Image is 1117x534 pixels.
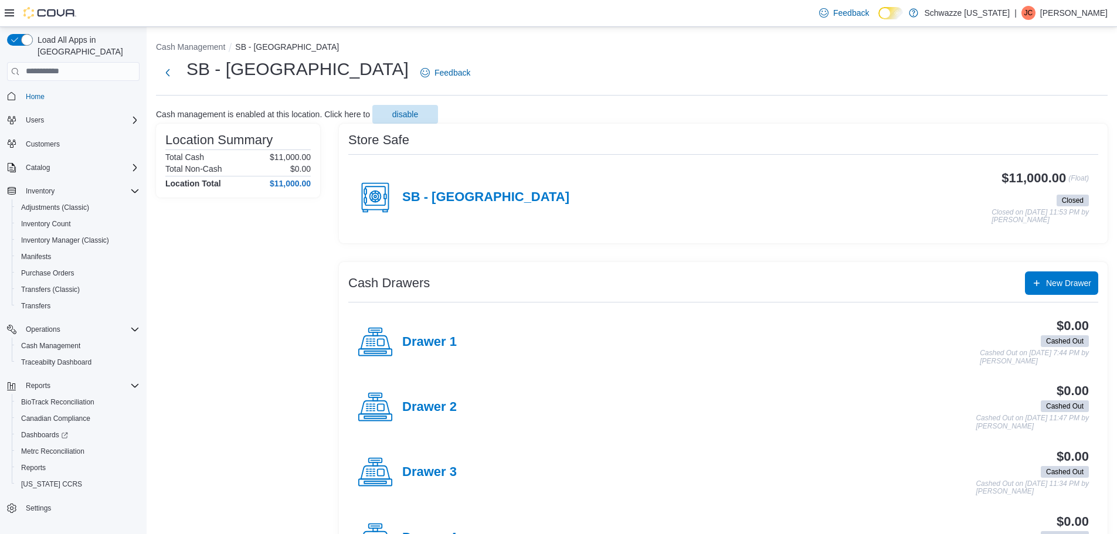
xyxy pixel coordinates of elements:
[2,135,144,152] button: Customers
[21,430,68,440] span: Dashboards
[976,480,1089,496] p: Cashed Out on [DATE] 11:34 PM by [PERSON_NAME]
[156,42,225,52] button: Cash Management
[16,200,94,215] a: Adjustments (Classic)
[21,322,65,336] button: Operations
[21,252,51,261] span: Manifests
[16,411,95,426] a: Canadian Compliance
[1025,271,1098,295] button: New Drawer
[1057,384,1089,398] h3: $0.00
[26,140,60,149] span: Customers
[165,179,221,188] h4: Location Total
[348,276,430,290] h3: Cash Drawers
[1046,467,1084,477] span: Cashed Out
[12,232,144,249] button: Inventory Manager (Classic)
[21,89,140,104] span: Home
[392,108,418,120] span: disable
[16,299,140,313] span: Transfers
[16,395,140,409] span: BioTrack Reconciliation
[16,428,73,442] a: Dashboards
[21,161,55,175] button: Catalog
[1041,466,1089,478] span: Cashed Out
[1046,336,1084,346] span: Cashed Out
[156,110,370,119] p: Cash management is enabled at this location. Click here to
[156,41,1108,55] nav: An example of EuiBreadcrumbs
[16,461,140,475] span: Reports
[16,250,140,264] span: Manifests
[21,137,64,151] a: Customers
[270,152,311,162] p: $11,000.00
[1024,6,1033,20] span: JC
[26,381,50,390] span: Reports
[165,164,222,174] h6: Total Non-Cash
[21,285,80,294] span: Transfers (Classic)
[21,358,91,367] span: Traceabilty Dashboard
[348,133,409,147] h3: Store Safe
[2,112,144,128] button: Users
[156,61,179,84] button: Next
[16,200,140,215] span: Adjustments (Classic)
[21,137,140,151] span: Customers
[924,6,1010,20] p: Schwazze [US_STATE]
[12,427,144,443] a: Dashboards
[12,338,144,354] button: Cash Management
[26,115,44,125] span: Users
[16,233,114,247] a: Inventory Manager (Classic)
[235,42,339,52] button: SB - [GEOGRAPHIC_DATA]
[16,395,99,409] a: BioTrack Reconciliation
[1057,319,1089,333] h3: $0.00
[1057,515,1089,529] h3: $0.00
[21,184,59,198] button: Inventory
[26,325,60,334] span: Operations
[12,298,144,314] button: Transfers
[21,90,49,104] a: Home
[21,447,84,456] span: Metrc Reconciliation
[16,339,85,353] a: Cash Management
[1062,195,1084,206] span: Closed
[878,19,879,20] span: Dark Mode
[16,355,140,369] span: Traceabilty Dashboard
[165,133,273,147] h3: Location Summary
[814,1,874,25] a: Feedback
[1041,335,1089,347] span: Cashed Out
[16,283,84,297] a: Transfers (Classic)
[21,301,50,311] span: Transfers
[23,7,76,19] img: Cova
[434,67,470,79] span: Feedback
[21,501,140,515] span: Settings
[21,479,82,489] span: [US_STATE] CCRS
[21,379,140,393] span: Reports
[165,152,204,162] h6: Total Cash
[21,184,140,198] span: Inventory
[16,444,89,458] a: Metrc Reconciliation
[372,105,438,124] button: disable
[21,322,140,336] span: Operations
[1046,277,1091,289] span: New Drawer
[16,266,79,280] a: Purchase Orders
[980,349,1089,365] p: Cashed Out on [DATE] 7:44 PM by [PERSON_NAME]
[290,164,311,174] p: $0.00
[16,477,87,491] a: [US_STATE] CCRS
[1057,450,1089,464] h3: $0.00
[12,249,144,265] button: Manifests
[12,281,144,298] button: Transfers (Classic)
[12,443,144,460] button: Metrc Reconciliation
[1040,6,1108,20] p: [PERSON_NAME]
[1014,6,1017,20] p: |
[1057,195,1089,206] span: Closed
[12,354,144,370] button: Traceabilty Dashboard
[26,504,51,513] span: Settings
[402,400,457,415] h4: Drawer 2
[833,7,869,19] span: Feedback
[2,159,144,176] button: Catalog
[21,219,71,229] span: Inventory Count
[16,217,76,231] a: Inventory Count
[26,163,50,172] span: Catalog
[21,501,56,515] a: Settings
[12,410,144,427] button: Canadian Compliance
[12,199,144,216] button: Adjustments (Classic)
[12,394,144,410] button: BioTrack Reconciliation
[2,499,144,516] button: Settings
[21,236,109,245] span: Inventory Manager (Classic)
[992,209,1089,225] p: Closed on [DATE] 11:53 PM by [PERSON_NAME]
[21,113,49,127] button: Users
